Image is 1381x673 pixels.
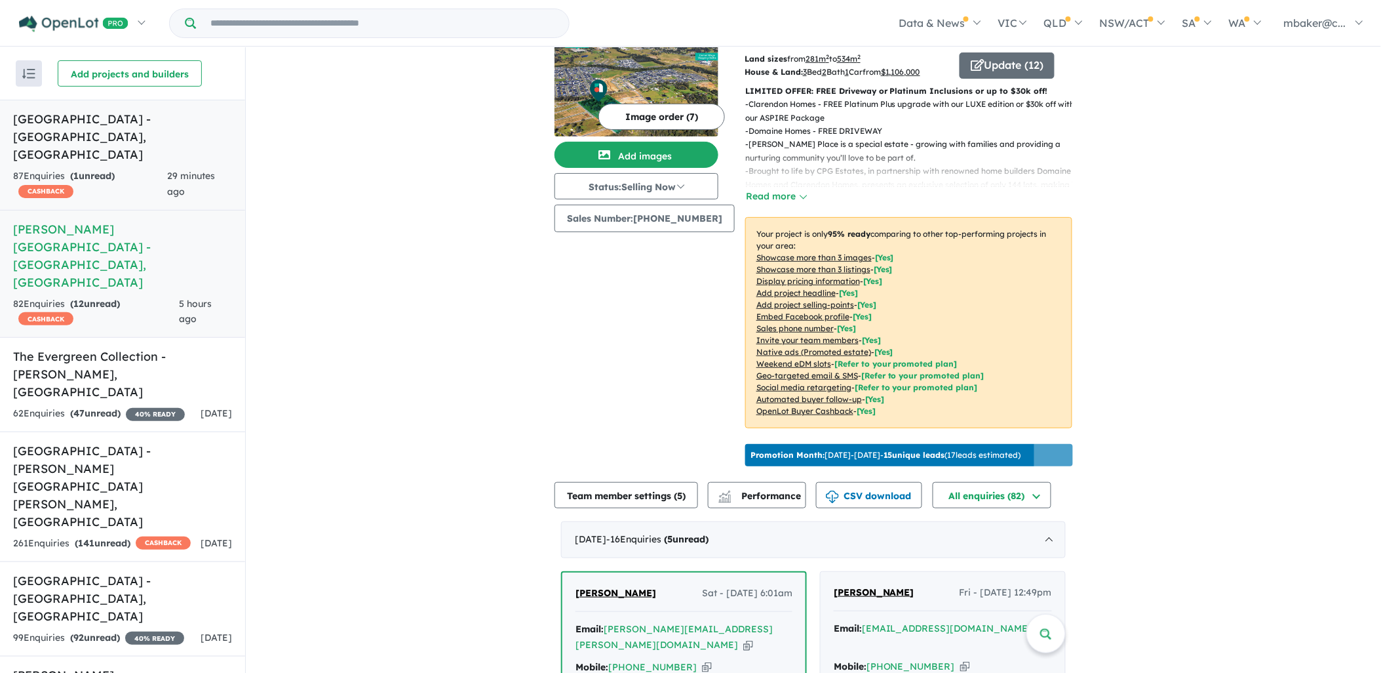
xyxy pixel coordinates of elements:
h5: [PERSON_NAME][GEOGRAPHIC_DATA] - [GEOGRAPHIC_DATA] , [GEOGRAPHIC_DATA] [13,220,232,291]
a: [PHONE_NUMBER] [608,661,697,673]
button: Sales Number:[PHONE_NUMBER] [554,205,735,232]
span: 40 % READY [125,632,184,645]
span: [ Yes ] [863,276,882,286]
a: [EMAIL_ADDRESS][DOMAIN_NAME] [862,622,1032,634]
a: Alma Place Estate - Oakville LogoAlma Place Estate - Oakville [554,12,718,136]
u: Native ads (Promoted estate) [756,347,871,357]
sup: 2 [857,53,861,60]
u: 281 m [806,54,829,64]
img: line-chart.svg [719,491,731,498]
span: 5 [677,490,682,502]
span: Fri - [DATE] 12:49pm [960,585,1052,601]
div: 261 Enquir ies [13,536,191,552]
button: CSV download [816,482,922,508]
span: [ Yes ] [837,323,856,333]
u: Showcase more than 3 listings [756,264,870,274]
span: [Refer to your promoted plan] [855,382,978,392]
span: CASHBACK [18,185,73,198]
span: [ Yes ] [862,335,881,345]
img: download icon [826,491,839,504]
span: [PERSON_NAME] [575,587,656,599]
button: Add projects and builders [58,60,202,87]
span: [Refer to your promoted plan] [834,359,958,369]
a: [PERSON_NAME] [575,586,656,602]
p: [DATE] - [DATE] - ( 17 leads estimated) [750,449,1021,461]
span: 1 [73,170,79,182]
p: from [745,52,950,66]
strong: Email: [834,622,862,634]
span: [ Yes ] [857,300,876,310]
h5: [GEOGRAPHIC_DATA] - [PERSON_NAME][GEOGRAPHIC_DATA][PERSON_NAME] , [GEOGRAPHIC_DATA] [13,442,232,531]
b: House & Land: [745,67,803,77]
span: [DATE] [201,407,232,419]
span: [Refer to your promoted plan] [861,371,984,380]
sup: 2 [826,53,829,60]
div: [DATE] [561,521,1066,558]
span: [ Yes ] [875,253,894,262]
span: [ Yes ] [874,264,893,274]
span: 40 % READY [126,408,185,421]
u: 534 m [837,54,861,64]
div: 99 Enquir ies [13,630,184,646]
h5: The Evergreen Collection - [PERSON_NAME] , [GEOGRAPHIC_DATA] [13,348,232,401]
span: - 16 Enquir ies [606,533,709,545]
span: [Yes] [874,347,893,357]
button: Update (12) [960,52,1055,79]
span: 29 minutes ago [167,170,215,197]
u: 1 [845,67,849,77]
p: - Clarendon Homes - FREE Platinum Plus upgrade with our LUXE edition or $30k off with our ASPIRE ... [745,98,1083,125]
u: Embed Facebook profile [756,312,849,321]
p: - [PERSON_NAME] Place is a special estate - growing with families and providing a nurturing commu... [745,138,1083,165]
strong: ( unread) [70,170,115,182]
button: Copy [743,638,753,652]
strong: ( unread) [70,407,121,419]
button: Add images [554,142,718,168]
img: Openlot PRO Logo White [19,16,128,32]
button: Team member settings (5) [554,482,698,508]
img: Alma Place Estate - Oakville [554,38,718,136]
strong: Mobile: [575,661,608,673]
strong: ( unread) [664,533,709,545]
u: Add project headline [756,288,836,298]
b: Promotion Month: [750,450,825,460]
span: [ Yes ] [839,288,858,298]
h5: [GEOGRAPHIC_DATA] - [GEOGRAPHIC_DATA] , [GEOGRAPHIC_DATA] [13,572,232,625]
u: Add project selling-points [756,300,854,310]
span: 12 [73,298,84,310]
button: Status:Selling Now [554,173,718,199]
input: Try estate name, suburb, builder or developer [199,9,566,37]
u: Weekend eDM slots [756,359,831,369]
a: [PHONE_NUMBER] [866,661,955,672]
p: Bed Bath Car from [745,66,950,79]
span: 92 [73,632,84,643]
strong: ( unread) [70,632,120,643]
span: [PERSON_NAME] [834,586,914,598]
a: [PERSON_NAME][EMAIL_ADDRESS][PERSON_NAME][DOMAIN_NAME] [575,623,773,651]
button: All enquiries (82) [933,482,1051,508]
button: Performance [708,482,806,508]
span: [Yes] [857,406,876,416]
span: Performance [720,490,801,502]
u: Showcase more than 3 images [756,253,872,262]
b: 95 % ready [828,229,870,239]
strong: ( unread) [70,298,120,310]
b: Land sizes [745,54,787,64]
h5: [GEOGRAPHIC_DATA] - [GEOGRAPHIC_DATA] , [GEOGRAPHIC_DATA] [13,110,232,163]
span: 5 [667,533,672,545]
span: [Yes] [865,394,884,404]
a: [PERSON_NAME] [834,585,914,601]
div: 87 Enquir ies [13,169,167,200]
img: sort.svg [22,69,35,79]
span: [ Yes ] [853,312,872,321]
u: Invite your team members [756,335,859,345]
span: mbaker@c... [1284,16,1346,30]
u: OpenLot Buyer Cashback [756,406,853,416]
p: - Brought to life by CPG Estates, in partnership with renowned home builders Domaine Homes and Cl... [745,165,1083,205]
strong: ( unread) [75,537,130,549]
p: - Domaine Homes - FREE DRIVEWAY [745,125,1083,138]
p: LIMITED OFFER: FREE Driveway or Platinum Inclusions or up to $30k off! [745,85,1072,98]
u: Automated buyer follow-up [756,394,862,404]
u: Geo-targeted email & SMS [756,371,858,380]
u: Display pricing information [756,276,860,286]
span: 47 [73,407,85,419]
